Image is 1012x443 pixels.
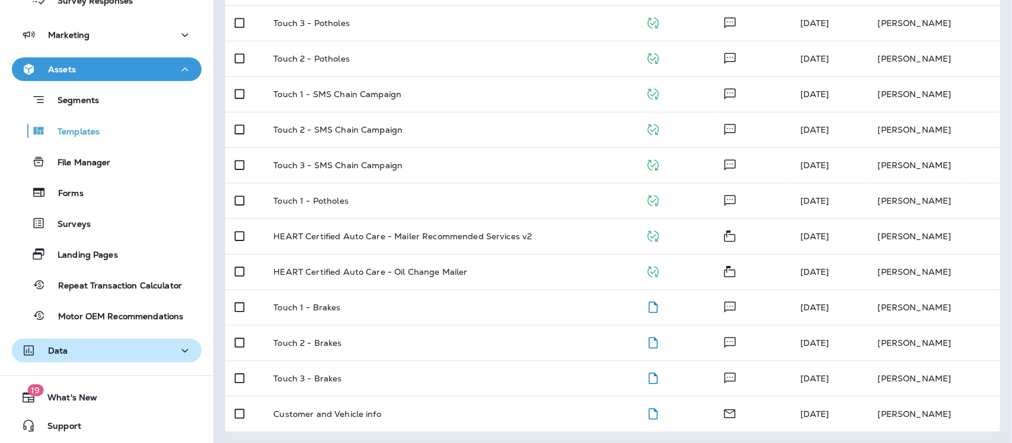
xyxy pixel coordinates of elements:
[12,386,202,409] button: 19What's New
[723,88,738,98] span: Text
[869,76,1000,112] td: [PERSON_NAME]
[869,290,1000,325] td: [PERSON_NAME]
[46,281,182,292] p: Repeat Transaction Calculator
[869,41,1000,76] td: [PERSON_NAME]
[646,407,660,418] span: Draft
[869,112,1000,147] td: [PERSON_NAME]
[800,53,829,64] span: J-P Scoville
[646,123,660,134] span: Published
[12,87,202,113] button: Segments
[723,372,738,383] span: Text
[46,95,99,107] p: Segments
[869,396,1000,432] td: [PERSON_NAME]
[273,232,532,241] p: HEART Certified Auto Care - Mailer Recommended Services v2
[273,89,401,99] p: Touch 1 - SMS Chain Campaign
[646,159,660,169] span: Published
[273,338,341,348] p: Touch 2 - Brakes
[869,5,1000,41] td: [PERSON_NAME]
[273,267,467,277] p: HEART Certified Auto Care - Oil Change Mailer
[723,123,738,134] span: Text
[12,272,202,297] button: Repeat Transaction Calculator
[800,89,829,99] span: J-P Scoville
[646,301,660,312] span: Draft
[723,230,737,240] span: Mailer
[800,267,829,277] span: Frank Carreno
[869,325,1000,361] td: [PERSON_NAME]
[273,125,403,134] p: Touch 2 - SMS Chain Campaign
[12,23,202,47] button: Marketing
[27,384,43,396] span: 19
[12,180,202,205] button: Forms
[869,219,1000,254] td: [PERSON_NAME]
[723,265,737,276] span: Mailer
[12,339,202,362] button: Data
[800,302,829,313] span: J-P Scoville
[273,196,349,206] p: Touch 1 - Potholes
[723,159,738,169] span: Text
[800,231,829,242] span: Frank Carreno
[646,194,660,205] span: Published
[800,124,829,135] span: J-P Scoville
[723,336,738,347] span: Text
[723,17,738,27] span: Text
[48,65,76,74] p: Assets
[36,393,97,407] span: What's New
[46,219,91,230] p: Surveys
[46,250,118,261] p: Landing Pages
[36,421,81,435] span: Support
[800,338,829,348] span: J-P Scoville
[646,52,660,63] span: Published
[869,183,1000,219] td: [PERSON_NAME]
[48,30,90,40] p: Marketing
[800,18,829,28] span: Scott Hoffman
[800,373,829,384] span: J-P Scoville
[12,118,202,143] button: Templates
[800,195,829,206] span: J-P Scoville
[273,160,403,170] p: Touch 3 - SMS Chain Campaign
[646,265,660,276] span: Published
[46,188,84,200] p: Forms
[12,242,202,267] button: Landing Pages
[273,54,350,63] p: Touch 2 - Potholes
[723,407,737,418] span: Email
[12,149,202,174] button: File Manager
[723,52,738,63] span: Text
[12,57,202,81] button: Assets
[646,336,660,347] span: Draft
[273,303,340,312] p: Touch 1 - Brakes
[12,211,202,236] button: Surveys
[646,372,660,383] span: Draft
[723,301,738,312] span: Text
[48,346,68,355] p: Data
[869,147,1000,183] td: [PERSON_NAME]
[646,17,660,27] span: Published
[723,194,738,205] span: Text
[646,88,660,98] span: Published
[273,18,350,28] p: Touch 3 - Potholes
[273,409,381,419] p: Customer and Vehicle info
[646,230,660,240] span: Published
[12,414,202,438] button: Support
[46,312,184,323] p: Motor OEM Recommendations
[46,158,111,169] p: File Manager
[800,409,829,419] span: J-P Scoville
[869,254,1000,290] td: [PERSON_NAME]
[12,303,202,328] button: Motor OEM Recommendations
[800,160,829,171] span: J-P Scoville
[273,374,341,383] p: Touch 3 - Brakes
[46,127,100,138] p: Templates
[869,361,1000,396] td: [PERSON_NAME]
